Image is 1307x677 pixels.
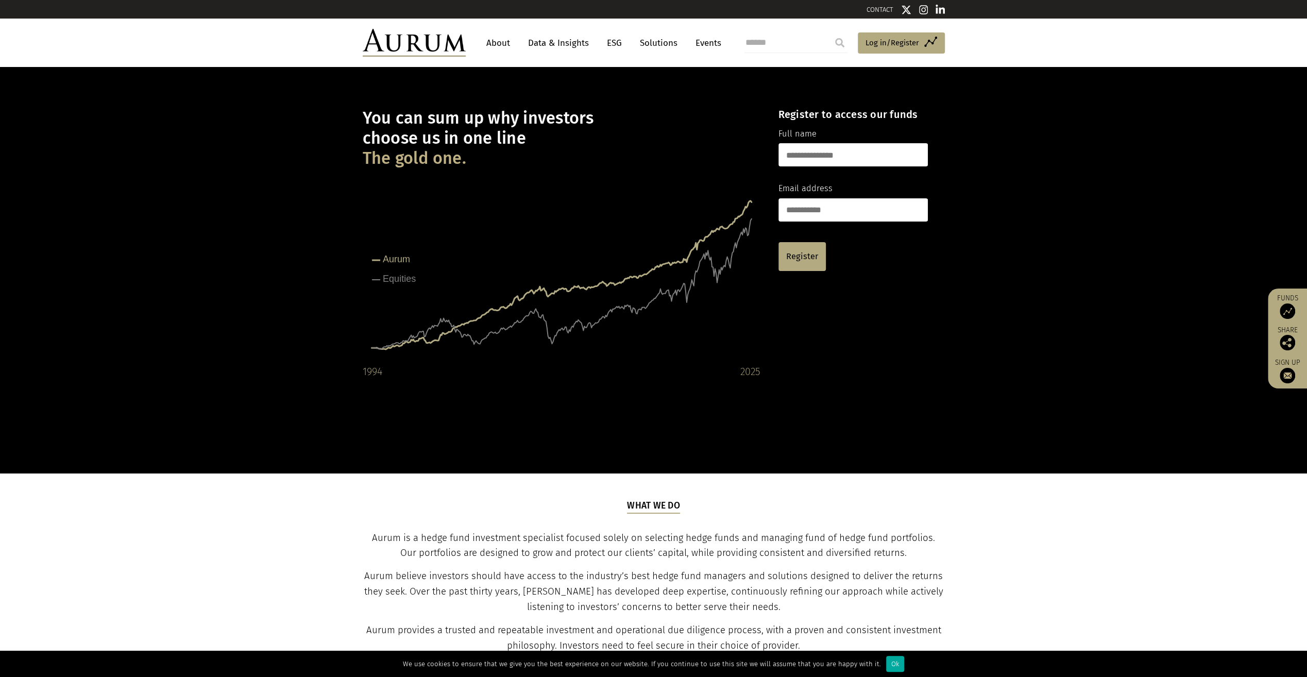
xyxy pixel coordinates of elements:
[602,33,627,53] a: ESG
[919,5,928,15] img: Instagram icon
[886,656,904,672] div: Ok
[740,363,760,380] div: 2025
[1280,303,1295,319] img: Access Funds
[858,32,945,54] a: Log in/Register
[481,33,515,53] a: About
[901,5,911,15] img: Twitter icon
[523,33,594,53] a: Data & Insights
[1273,327,1302,350] div: Share
[865,37,919,49] span: Log in/Register
[372,532,935,559] span: Aurum is a hedge fund investment specialist focused solely on selecting hedge funds and managing ...
[364,570,943,613] span: Aurum believe investors should have access to the industry’s best hedge fund managers and solutio...
[936,5,945,15] img: Linkedin icon
[690,33,721,53] a: Events
[366,624,941,651] span: Aurum provides a trusted and repeatable investment and operational due diligence process, with a ...
[778,108,928,121] h4: Register to access our funds
[1273,294,1302,319] a: Funds
[363,148,466,168] span: The gold one.
[635,33,683,53] a: Solutions
[1273,358,1302,383] a: Sign up
[778,242,826,271] a: Register
[363,363,382,380] div: 1994
[1280,335,1295,350] img: Share this post
[363,108,760,168] h1: You can sum up why investors choose us in one line
[363,29,466,57] img: Aurum
[778,127,817,141] label: Full name
[829,32,850,53] input: Submit
[383,274,416,284] tspan: Equities
[1280,368,1295,383] img: Sign up to our newsletter
[383,254,410,264] tspan: Aurum
[867,6,893,13] a: CONTACT
[627,499,680,514] h5: What we do
[778,182,833,195] label: Email address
